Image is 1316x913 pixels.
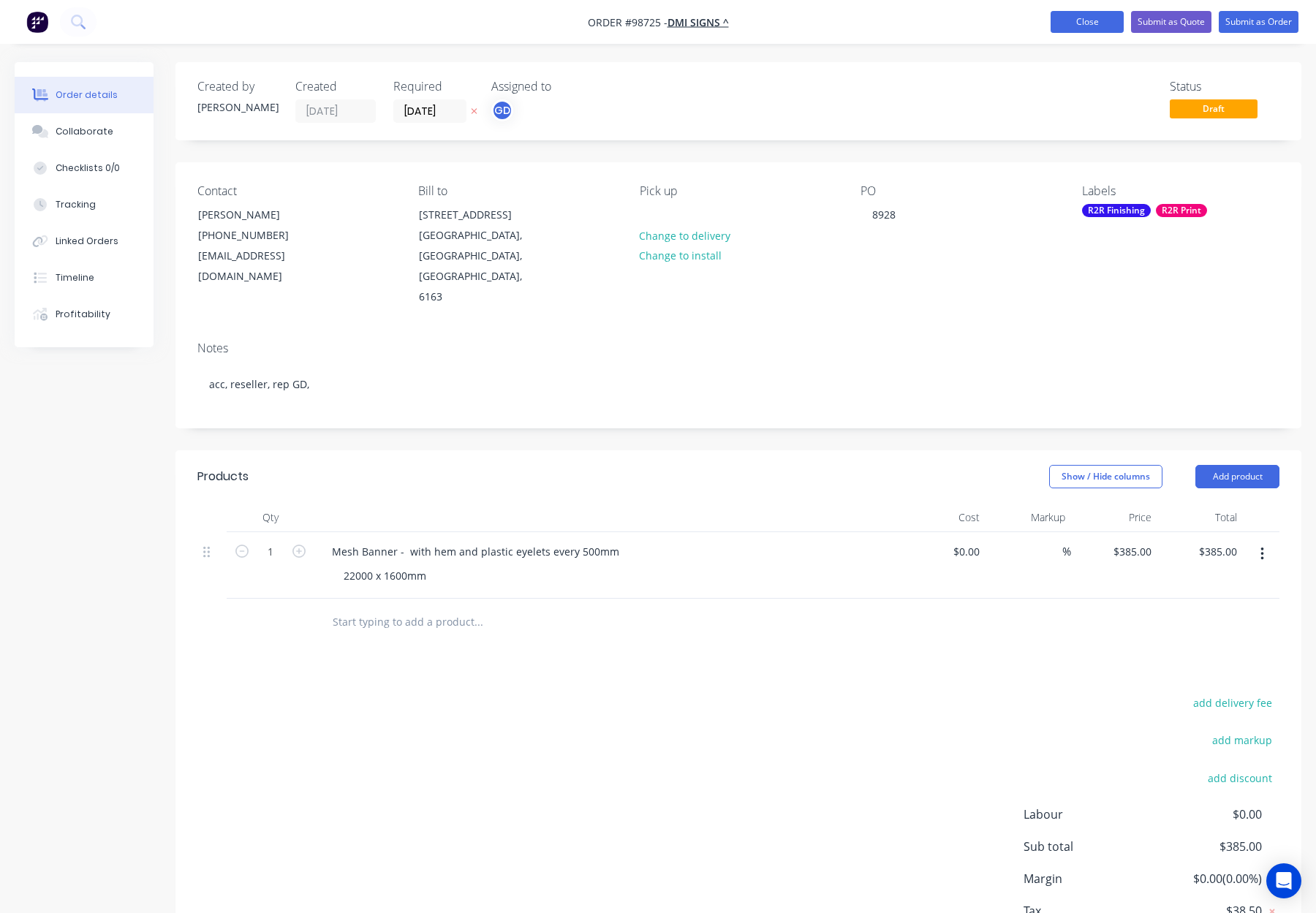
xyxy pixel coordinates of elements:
span: Sub total [1024,838,1154,855]
div: Tracking [56,198,96,211]
button: Tracking [15,186,154,223]
div: Qty [227,503,314,532]
div: [PERSON_NAME][PHONE_NUMBER][EMAIL_ADDRESS][DOMAIN_NAME] [186,204,332,287]
div: [PERSON_NAME] [198,205,319,225]
div: Contact [197,184,395,198]
div: Created [295,80,376,94]
div: [PERSON_NAME] [197,99,278,115]
div: Timeline [56,271,94,284]
button: Submit as Quote [1131,11,1211,33]
span: $0.00 [1154,806,1262,823]
div: Cost [899,503,986,532]
div: Price [1071,503,1157,532]
div: Created by [197,80,278,94]
button: Checklists 0/0 [15,150,154,186]
div: [STREET_ADDRESS][GEOGRAPHIC_DATA], [GEOGRAPHIC_DATA], [GEOGRAPHIC_DATA], 6163 [406,204,553,308]
div: PO [861,184,1058,198]
button: add delivery fee [1185,693,1279,713]
button: Profitability [15,296,154,333]
div: Pick up [640,184,837,198]
span: Labour [1024,806,1154,823]
span: % [1062,543,1071,560]
button: Change to install [632,246,730,265]
button: Submit as Order [1219,11,1298,33]
div: R2R Print [1156,204,1207,217]
div: Checklists 0/0 [56,162,120,175]
div: Assigned to [491,80,638,94]
button: Close [1051,11,1124,33]
div: 8928 [861,204,907,225]
button: Add product [1195,465,1279,488]
div: Labels [1082,184,1279,198]
div: Order details [56,88,118,102]
div: Bill to [418,184,616,198]
div: Markup [986,503,1072,532]
span: $0.00 ( 0.00 %) [1154,870,1262,887]
span: Margin [1024,870,1154,887]
button: Collaborate [15,113,154,150]
div: 22000 x 1600mm [332,565,438,586]
div: R2R Finishing [1082,204,1151,217]
div: Total [1157,503,1244,532]
button: Order details [15,77,154,113]
button: Show / Hide columns [1049,465,1162,488]
div: Notes [197,341,1279,355]
div: Status [1170,80,1279,94]
span: Draft [1170,99,1258,118]
div: acc, reseller, rep GD, [197,362,1279,406]
div: Profitability [56,308,110,321]
button: Linked Orders [15,223,154,259]
div: [GEOGRAPHIC_DATA], [GEOGRAPHIC_DATA], [GEOGRAPHIC_DATA], 6163 [419,225,540,307]
span: Order #98725 - [588,15,668,29]
div: Products [197,468,249,485]
input: Start typing to add a product... [332,607,624,637]
div: [EMAIL_ADDRESS][DOMAIN_NAME] [198,246,319,287]
button: add discount [1200,768,1279,787]
a: DMI SIGNS ^ [668,15,729,29]
button: GD [491,99,513,121]
div: [PHONE_NUMBER] [198,225,319,246]
div: Linked Orders [56,235,118,248]
div: Mesh Banner - with hem and plastic eyelets every 500mm [320,541,631,562]
button: Change to delivery [632,225,738,245]
span: $385.00 [1154,838,1262,855]
button: Timeline [15,259,154,296]
img: Factory [26,11,48,33]
div: Required [393,80,474,94]
div: Collaborate [56,125,113,138]
button: add markup [1204,730,1279,750]
div: Open Intercom Messenger [1266,863,1301,898]
div: [STREET_ADDRESS] [419,205,540,225]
